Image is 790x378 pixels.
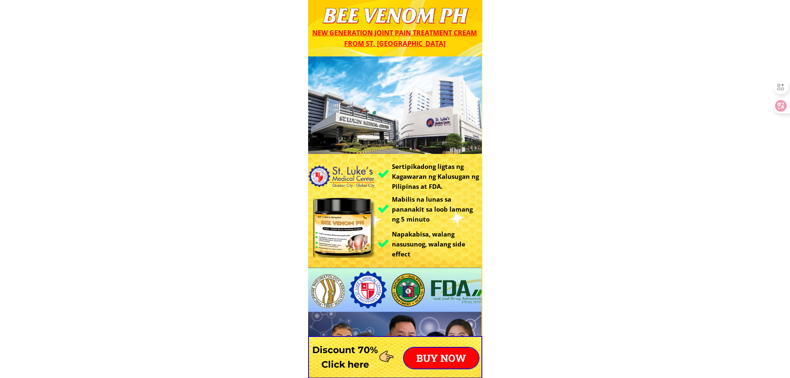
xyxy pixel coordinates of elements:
span: New generation joint pain treatment cream from St. [GEOGRAPHIC_DATA] [312,28,477,48]
h3: Sertipikadong ligtas ng Kagawaran ng Kalusugan ng Pilipinas at FDA. [392,161,484,191]
h3: Discount 70% Click here [308,343,382,372]
h3: Napakabisa, walang nasusunog, walang side effect [392,229,482,259]
p: BUY NOW [404,348,479,368]
h3: Mabilis na lunas sa pananakit sa loob lamang ng 5 minuto [392,194,480,224]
